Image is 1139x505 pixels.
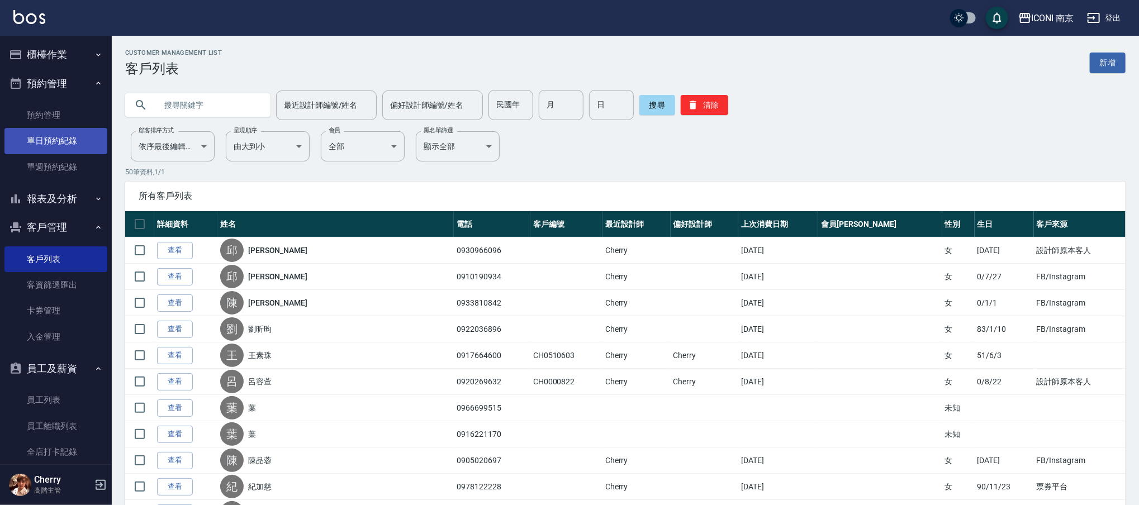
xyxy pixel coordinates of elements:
th: 生日 [975,211,1034,237]
a: 預約管理 [4,102,107,128]
th: 姓名 [217,211,454,237]
td: 0916221170 [454,421,530,447]
a: 劉昕昀 [248,323,272,335]
td: 0/8/22 [975,369,1034,395]
a: 查看 [157,321,193,338]
button: save [986,7,1008,29]
td: 0917664600 [454,342,530,369]
div: 由大到小 [226,131,310,161]
td: [DATE] [738,316,818,342]
div: 依序最後編輯時間 [131,131,215,161]
td: 0966699515 [454,395,530,421]
a: 查看 [157,294,193,312]
div: ICONI 南京 [1032,11,1074,25]
td: 0/1/1 [975,290,1034,316]
td: FB/Instagram [1034,447,1126,474]
td: 未知 [942,421,975,447]
td: Cherry [602,369,671,395]
div: 王 [220,344,244,367]
a: [PERSON_NAME] [248,245,307,256]
td: Cherry [602,447,671,474]
label: 黑名單篩選 [424,126,453,135]
th: 偏好設計師 [671,211,739,237]
td: 女 [942,237,975,264]
div: 劉 [220,317,244,341]
td: Cherry [602,474,671,500]
td: Cherry [602,290,671,316]
a: 陳品蓉 [248,455,272,466]
div: 全部 [321,131,405,161]
th: 會員[PERSON_NAME] [818,211,942,237]
td: [DATE] [738,369,818,395]
div: 紀 [220,475,244,498]
th: 電話 [454,211,530,237]
td: CH0510603 [530,342,602,369]
td: 90/11/23 [975,474,1034,500]
td: [DATE] [975,237,1034,264]
img: Person [9,474,31,496]
td: 未知 [942,395,975,421]
td: 0920269632 [454,369,530,395]
div: 陳 [220,291,244,315]
a: 王素珠 [248,350,272,361]
td: 女 [942,264,975,290]
th: 客戶編號 [530,211,602,237]
a: 單日預約紀錄 [4,128,107,154]
a: 客戶列表 [4,246,107,272]
td: 83/1/10 [975,316,1034,342]
img: Logo [13,10,45,24]
td: [DATE] [738,342,818,369]
td: 女 [942,316,975,342]
td: 0933810842 [454,290,530,316]
td: 設計師原本客人 [1034,237,1126,264]
a: 員工列表 [4,387,107,413]
td: Cherry [602,264,671,290]
td: [DATE] [738,264,818,290]
h5: Cherry [34,474,91,485]
button: 登出 [1083,8,1126,28]
button: ICONI 南京 [1014,7,1079,30]
a: 查看 [157,347,193,364]
a: 查看 [157,478,193,496]
td: 女 [942,447,975,474]
h3: 客戶列表 [125,61,222,77]
p: 50 筆資料, 1 / 1 [125,167,1126,177]
label: 呈現順序 [234,126,257,135]
td: [DATE] [738,447,818,474]
button: 搜尋 [639,95,675,115]
span: 所有客戶列表 [139,190,1112,202]
td: Cherry [602,237,671,264]
a: 查看 [157,242,193,259]
td: 女 [942,369,975,395]
td: Cherry [671,342,739,369]
td: Cherry [602,316,671,342]
button: 清除 [681,95,728,115]
button: 報表及分析 [4,184,107,213]
th: 上次消費日期 [738,211,818,237]
a: 紀加慈 [248,481,272,492]
td: 女 [942,474,975,500]
td: Cherry [602,342,671,369]
td: 51/6/3 [975,342,1034,369]
button: 客戶管理 [4,213,107,242]
button: 員工及薪資 [4,354,107,383]
div: 顯示全部 [416,131,500,161]
th: 客戶來源 [1034,211,1126,237]
a: 查看 [157,399,193,417]
td: FB/Instagram [1034,290,1126,316]
a: 全店打卡記錄 [4,439,107,465]
div: 呂 [220,370,244,393]
a: 查看 [157,426,193,443]
td: FB/Instagram [1034,264,1126,290]
button: 預約管理 [4,69,107,98]
a: 葉 [248,428,256,440]
p: 高階主管 [34,485,91,496]
div: 葉 [220,396,244,420]
label: 會員 [329,126,340,135]
th: 性別 [942,211,975,237]
td: [DATE] [738,474,818,500]
td: 0905020697 [454,447,530,474]
td: CH0000822 [530,369,602,395]
td: 女 [942,342,975,369]
a: 客資篩選匯出 [4,272,107,298]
